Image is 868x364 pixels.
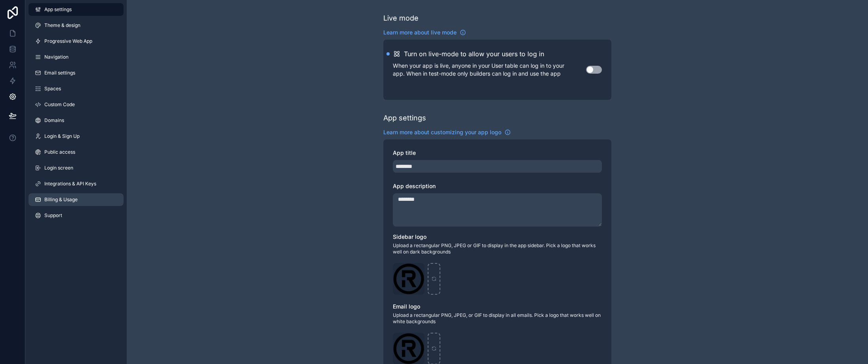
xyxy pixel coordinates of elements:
[44,196,78,203] span: Billing & Usage
[44,70,75,76] span: Email settings
[29,67,124,79] a: Email settings
[44,101,75,108] span: Custom Code
[29,177,124,190] a: Integrations & API Keys
[44,86,61,92] span: Spaces
[29,3,124,16] a: App settings
[29,35,124,48] a: Progressive Web App
[29,82,124,95] a: Spaces
[393,62,586,78] p: When your app is live, anyone in your User table can log in to your app. When in test-mode only b...
[29,146,124,158] a: Public access
[393,312,602,325] span: Upload a rectangular PNG, JPEG, or GIF to display in all emails. Pick a logo that works well on w...
[44,149,75,155] span: Public access
[383,13,419,24] div: Live mode
[29,162,124,174] a: Login screen
[29,114,124,127] a: Domains
[44,22,80,29] span: Theme & design
[383,112,426,124] div: App settings
[44,38,92,44] span: Progressive Web App
[29,193,124,206] a: Billing & Usage
[29,98,124,111] a: Custom Code
[393,242,602,255] span: Upload a rectangular PNG, JPEG or GIF to display in the app sidebar. Pick a logo that works well ...
[393,233,426,240] span: Sidebar logo
[383,128,501,136] span: Learn more about customizing your app logo
[404,49,544,59] h2: Turn on live-mode to allow your users to log in
[383,128,511,136] a: Learn more about customizing your app logo
[29,209,124,222] a: Support
[393,149,416,156] span: App title
[29,130,124,143] a: Login & Sign Up
[44,212,62,219] span: Support
[383,29,457,36] span: Learn more about live mode
[44,165,73,171] span: Login screen
[29,51,124,63] a: Navigation
[44,54,69,60] span: Navigation
[44,181,96,187] span: Integrations & API Keys
[383,29,466,36] a: Learn more about live mode
[29,19,124,32] a: Theme & design
[393,183,436,189] span: App description
[44,133,80,139] span: Login & Sign Up
[393,303,420,310] span: Email logo
[44,6,72,13] span: App settings
[44,117,64,124] span: Domains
